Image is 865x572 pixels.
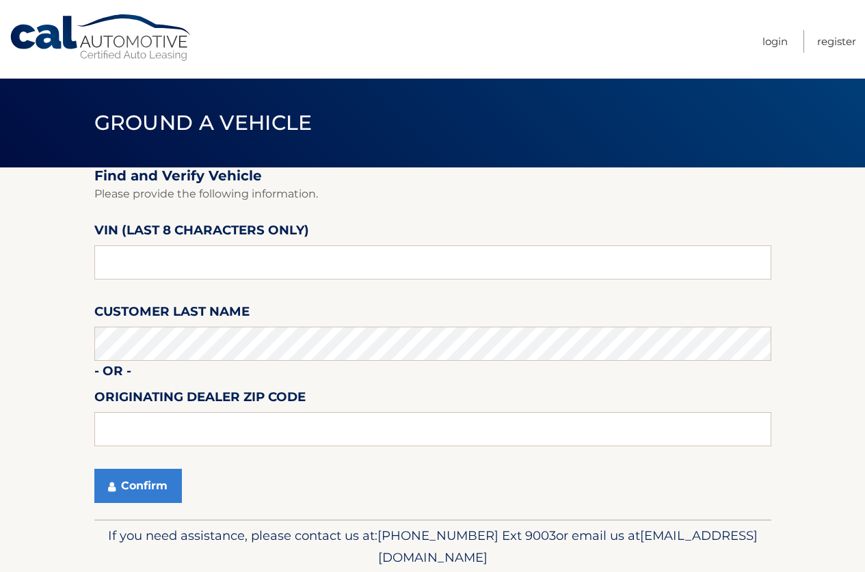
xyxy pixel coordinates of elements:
a: Login [762,30,788,53]
p: If you need assistance, please contact us at: or email us at [103,525,762,569]
a: Cal Automotive [9,14,194,62]
button: Confirm [94,469,182,503]
h2: Find and Verify Vehicle [94,167,771,185]
span: [PHONE_NUMBER] Ext 9003 [377,528,556,543]
span: Ground a Vehicle [94,110,312,135]
a: Register [817,30,856,53]
label: VIN (last 8 characters only) [94,220,309,245]
label: - or - [94,361,131,386]
label: Originating Dealer Zip Code [94,387,306,412]
label: Customer Last Name [94,301,250,327]
p: Please provide the following information. [94,185,771,204]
